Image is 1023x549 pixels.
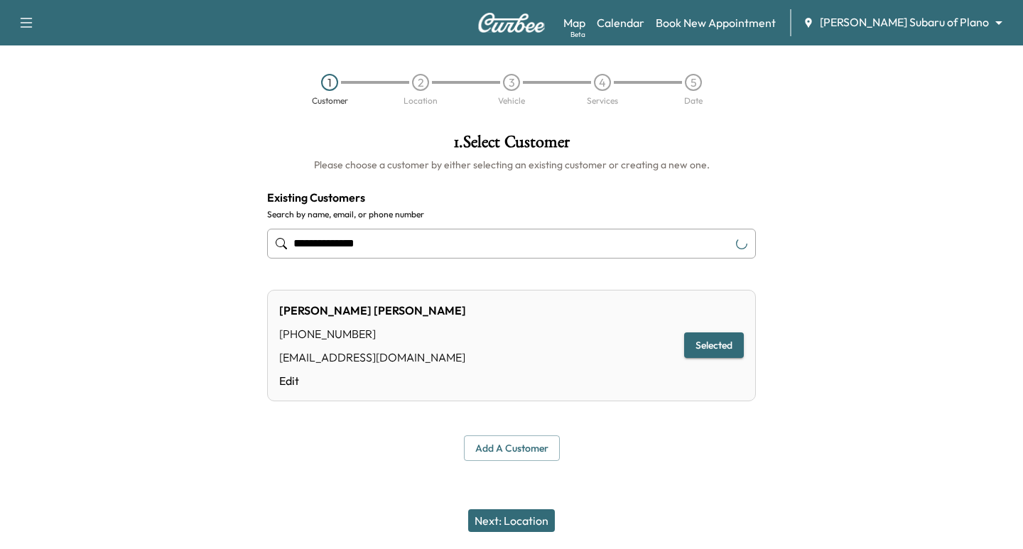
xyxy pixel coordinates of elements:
[279,349,466,366] div: [EMAIL_ADDRESS][DOMAIN_NAME]
[279,372,466,389] a: Edit
[570,29,585,40] div: Beta
[312,97,348,105] div: Customer
[503,74,520,91] div: 3
[594,74,611,91] div: 4
[820,14,989,31] span: [PERSON_NAME] Subaru of Plano
[279,325,466,342] div: [PHONE_NUMBER]
[498,97,525,105] div: Vehicle
[279,302,466,319] div: [PERSON_NAME] [PERSON_NAME]
[587,97,618,105] div: Services
[412,74,429,91] div: 2
[321,74,338,91] div: 1
[656,14,776,31] a: Book New Appointment
[597,14,644,31] a: Calendar
[468,509,555,532] button: Next: Location
[685,74,702,91] div: 5
[404,97,438,105] div: Location
[684,97,703,105] div: Date
[563,14,585,31] a: MapBeta
[267,134,756,158] h1: 1 . Select Customer
[477,13,546,33] img: Curbee Logo
[464,435,560,462] button: Add a customer
[267,209,756,220] label: Search by name, email, or phone number
[267,189,756,206] h4: Existing Customers
[684,332,744,359] button: Selected
[267,158,756,172] h6: Please choose a customer by either selecting an existing customer or creating a new one.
